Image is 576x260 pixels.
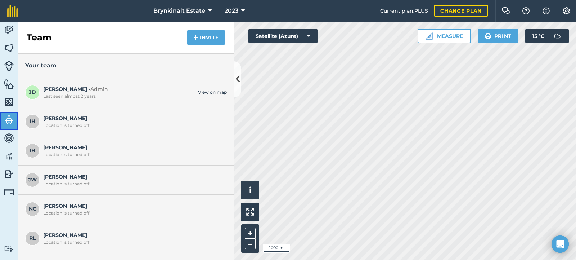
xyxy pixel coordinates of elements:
[4,61,14,71] img: svg+xml;base64,PD94bWwgdmVyc2lvbj0iMS4wIiBlbmNvZGluZz0idXRmLTgiPz4KPCEtLSBHZW5lcmF0b3I6IEFkb2JlIE...
[43,202,223,216] span: [PERSON_NAME]
[478,29,518,43] button: Print
[43,173,223,186] span: [PERSON_NAME]
[25,173,40,187] span: JW
[532,29,544,43] span: 15 ° C
[248,29,318,43] button: Satellite (Azure)
[43,85,194,99] span: [PERSON_NAME] -
[25,231,40,246] span: RL
[426,32,433,40] img: Ruler icon
[485,32,491,40] img: svg+xml;base64,PHN2ZyB4bWxucz0iaHR0cDovL3d3dy53My5vcmcvMjAwMC9zdmciIHdpZHRoPSIxOSIgaGVpZ2h0PSIyNC...
[550,29,564,43] img: svg+xml;base64,PD94bWwgdmVyc2lvbj0iMS4wIiBlbmNvZGluZz0idXRmLTgiPz4KPCEtLSBHZW5lcmF0b3I6IEFkb2JlIE...
[241,181,259,199] button: i
[543,6,550,15] img: svg+xml;base64,PHN2ZyB4bWxucz0iaHR0cDovL3d3dy53My5vcmcvMjAwMC9zdmciIHdpZHRoPSIxNyIgaGVpZ2h0PSIxNy...
[4,169,14,180] img: svg+xml;base64,PD94bWwgdmVyc2lvbj0iMS4wIiBlbmNvZGluZz0idXRmLTgiPz4KPCEtLSBHZW5lcmF0b3I6IEFkb2JlIE...
[43,152,223,158] div: Location is turned off
[525,29,569,43] button: 15 °C
[43,181,223,187] div: Location is turned off
[25,202,40,216] span: NC
[4,245,14,252] img: svg+xml;base64,PD94bWwgdmVyc2lvbj0iMS4wIiBlbmNvZGluZz0idXRmLTgiPz4KPCEtLSBHZW5lcmF0b3I6IEFkb2JlIE...
[193,33,198,42] img: svg+xml;base64,PHN2ZyB4bWxucz0iaHR0cDovL3d3dy53My5vcmcvMjAwMC9zdmciIHdpZHRoPSIxNCIgaGVpZ2h0PSIyNC...
[4,115,14,125] img: svg+xml;base64,PD94bWwgdmVyc2lvbj0iMS4wIiBlbmNvZGluZz0idXRmLTgiPz4KPCEtLSBHZW5lcmF0b3I6IEFkb2JlIE...
[7,5,18,17] img: fieldmargin Logo
[43,144,223,157] span: [PERSON_NAME]
[245,228,256,239] button: +
[90,86,108,92] span: Admin
[552,235,569,253] div: Open Intercom Messenger
[4,43,14,53] img: svg+xml;base64,PHN2ZyB4bWxucz0iaHR0cDovL3d3dy53My5vcmcvMjAwMC9zdmciIHdpZHRoPSI1NiIgaGVpZ2h0PSI2MC...
[522,7,530,14] img: A question mark icon
[434,5,488,17] a: Change plan
[225,6,238,15] span: 2023
[43,114,223,128] span: [PERSON_NAME]
[418,29,471,43] button: Measure
[245,239,256,249] button: –
[4,151,14,162] img: svg+xml;base64,PD94bWwgdmVyc2lvbj0iMS4wIiBlbmNvZGluZz0idXRmLTgiPz4KPCEtLSBHZW5lcmF0b3I6IEFkb2JlIE...
[25,61,227,70] h3: Your team
[43,93,194,99] div: Last seen almost 2 years
[25,85,40,100] span: JD
[25,144,40,158] span: IH
[4,133,14,144] img: svg+xml;base64,PD94bWwgdmVyc2lvbj0iMS4wIiBlbmNvZGluZz0idXRmLTgiPz4KPCEtLSBHZW5lcmF0b3I6IEFkb2JlIE...
[43,231,223,245] span: [PERSON_NAME]
[43,239,223,245] div: Location is turned off
[198,89,227,95] a: View on map
[562,7,571,14] img: A cog icon
[249,185,251,194] span: i
[43,210,223,216] div: Location is turned off
[4,79,14,89] img: svg+xml;base64,PHN2ZyB4bWxucz0iaHR0cDovL3d3dy53My5vcmcvMjAwMC9zdmciIHdpZHRoPSI1NiIgaGVpZ2h0PSI2MC...
[501,7,510,14] img: Two speech bubbles overlapping with the left bubble in the forefront
[4,97,14,107] img: svg+xml;base64,PHN2ZyB4bWxucz0iaHR0cDovL3d3dy53My5vcmcvMjAwMC9zdmciIHdpZHRoPSI1NiIgaGVpZ2h0PSI2MC...
[380,7,428,15] span: Current plan : PLUS
[153,6,205,15] span: Brynkinalt Estate
[43,123,223,128] div: Location is turned off
[25,114,40,129] span: IH
[4,25,14,35] img: svg+xml;base64,PD94bWwgdmVyc2lvbj0iMS4wIiBlbmNvZGluZz0idXRmLTgiPz4KPCEtLSBHZW5lcmF0b3I6IEFkb2JlIE...
[4,187,14,197] img: svg+xml;base64,PD94bWwgdmVyc2lvbj0iMS4wIiBlbmNvZGluZz0idXRmLTgiPz4KPCEtLSBHZW5lcmF0b3I6IEFkb2JlIE...
[246,208,254,216] img: Four arrows, one pointing top left, one top right, one bottom right and the last bottom left
[187,30,225,45] button: Invite
[27,32,51,43] h2: Team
